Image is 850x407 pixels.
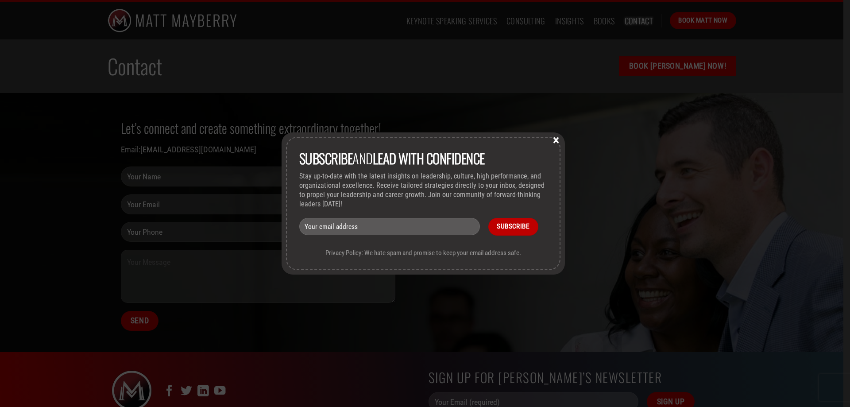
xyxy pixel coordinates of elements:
[299,148,353,168] strong: Subscribe
[299,249,547,257] p: Privacy Policy: We hate spam and promise to keep your email address safe.
[299,218,480,235] input: Your email address
[488,218,538,235] input: Subscribe
[549,136,563,143] button: Close
[373,148,485,168] strong: lead with Confidence
[299,148,485,168] span: and
[299,172,547,209] p: Stay up-to-date with the latest insights on leadership, culture, high performance, and organizati...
